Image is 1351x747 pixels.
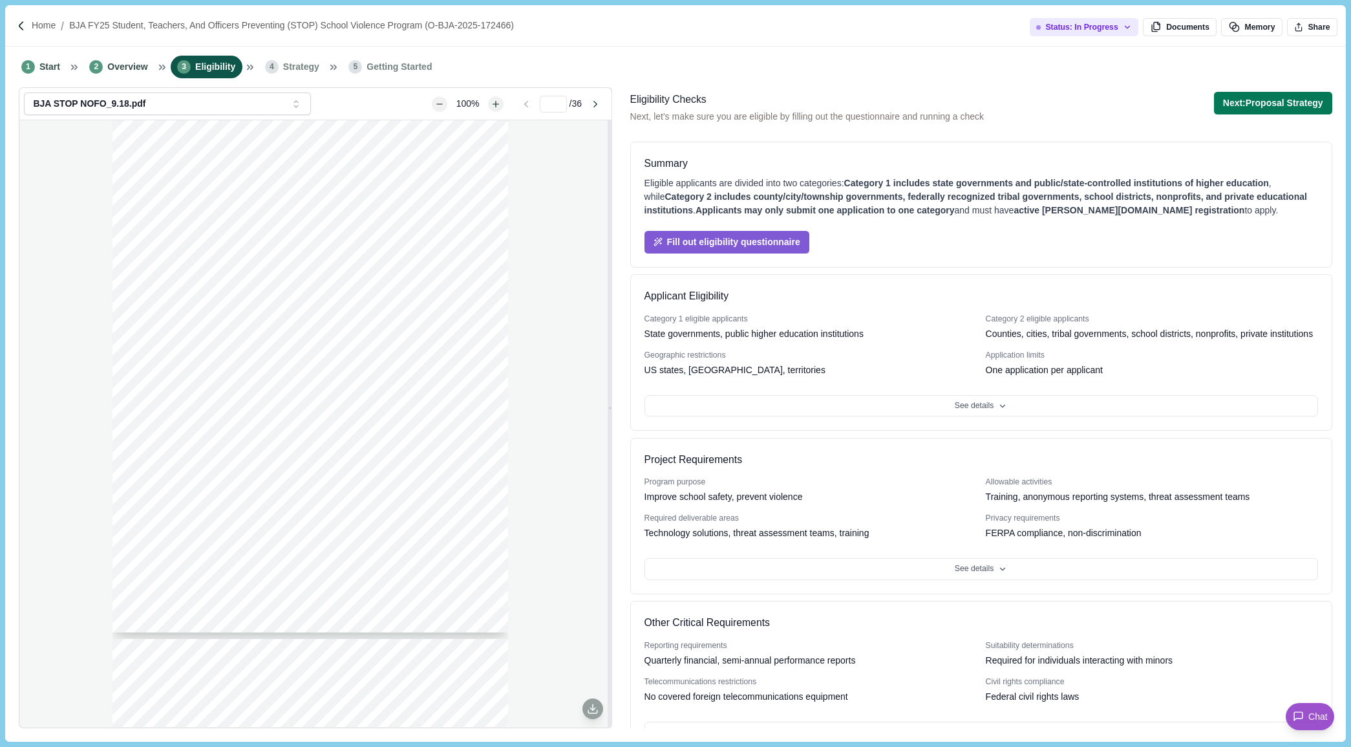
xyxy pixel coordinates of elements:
[644,191,1307,215] span: Category 2 includes county/city/township governments, federally recognized tribal governments, sc...
[249,371,252,382] span: t
[403,131,463,137] span: OMB No. 1121-0329
[33,98,286,109] div: BJA STOP NOFO_9.18.pdf
[178,246,407,272] span: Preventing (STOP)
[39,60,60,74] span: Start
[630,110,984,124] span: Next, let's make sure you are eligible by filling out the questionnaire and running a check
[644,327,864,341] div: State governments, public higher education institutions
[141,506,307,515] span: Deadline to submit application in JustGrants:
[178,181,230,207] span: BJA
[195,60,235,74] span: Eligibility
[986,526,1142,540] div: FERPA compliance, non-discrimination
[178,310,284,336] span: Program
[644,558,1318,580] button: See details
[16,20,27,32] img: Forward slash icon
[644,363,825,377] div: US states, [GEOGRAPHIC_DATA], territories
[21,60,35,74] span: 1
[178,213,455,239] span: Teachers, and Officers
[644,452,742,468] h3: Project Requirements
[844,178,1269,188] span: Category 1 includes state governments and public/state-controlled institutions of higher education
[89,60,103,74] span: 2
[644,477,977,488] div: Program purpose
[32,19,56,32] a: Home
[24,92,311,115] button: BJA STOP NOFO_9.18.pdf
[986,490,1250,504] div: Training, anonymous reporting systems, threat assessment teams
[644,615,770,631] h3: Other Critical Requirements
[379,139,450,146] span: Approval Expires [DATE]
[265,60,279,74] span: 4
[178,413,396,425] span: $2,000,000; Category 2: Up to $1,000,000
[644,722,1318,744] button: See details
[112,120,518,727] div: grid
[696,205,955,215] span: Applicants may only submit one application to one category
[252,371,429,382] span: o Be Awarded Under This Funding
[644,490,803,504] div: Improve school safety, prevent violence
[986,314,1318,325] div: Category 2 eligible applicants
[644,288,729,305] h3: Applicant Eligibility
[303,493,443,501] span: [DATE], by 11:59 p.m. Eastern Time
[178,384,310,395] span: Opportunity: $83,000,000
[432,96,447,112] button: Zoom out
[450,97,486,111] div: 100%
[986,677,1318,688] div: Civil rights compliance
[569,97,582,111] span: / 36
[584,96,607,112] button: Go to next page
[237,181,299,207] span: FY25
[310,506,445,515] span: [DATE], by 8:59 p.m. Eastern Time
[1308,710,1328,724] span: Chat
[644,395,1318,417] button: See details
[348,60,362,74] span: 5
[283,60,319,74] span: Strategy
[367,60,432,74] span: Getting Started
[178,430,422,442] span: Anticipated Period of Performance Duration: 36
[644,156,688,172] div: Summary
[178,371,245,382] span: Total Amount
[515,96,538,112] button: Go to previous page
[986,690,1080,704] div: Federal civil rights laws
[178,400,407,412] span: Anticipated Award Ceiling: Category 1: Up to
[986,477,1318,488] div: Allowable activities
[69,19,514,32] a: BJA FY25 Student, Teachers, and Officers Preventing (STOP) School Violence Program (O-BJA-2025-17...
[644,513,977,525] div: Required deliverable areas
[177,60,191,74] span: 3
[56,20,69,32] img: Forward slash icon
[644,177,1318,217] div: Eligible applicants are divided into two categories: , while . and must have to apply.
[1286,703,1334,730] button: Chat
[1014,205,1244,215] span: active [PERSON_NAME][DOMAIN_NAME] registration
[178,277,378,303] span: School Violence
[178,460,441,471] span: Funding Opportunity Number: O-BJA-2025-172466
[644,314,977,325] div: Category 1 eligible applicants
[644,640,977,652] div: Reporting requirements
[1214,92,1332,114] button: Next:Proposal Strategy
[147,493,327,501] span: Deadline to submit SF-424 in [DOMAIN_NAME]:
[644,677,977,688] div: Telecommunications restrictions
[644,690,848,704] div: No covered foreign telecommunications equipment
[488,96,504,112] button: Zoom in
[644,654,856,667] div: Quarterly financial, semi-annual performance reports
[644,350,977,362] div: Geographic restrictions
[630,92,984,108] div: Eligibility Checks
[107,60,147,74] span: Overview
[159,704,220,714] span: CONTENTS
[305,181,409,207] span: Student,
[986,513,1318,525] div: Privacy requirements
[986,327,1314,341] div: Counties, cities, tribal governments, school districts, nonprofits, private institutions
[986,363,1103,377] div: One application per applicant
[644,231,809,254] button: Fill out eligibility questionnaire
[644,526,869,540] div: Technology solutions, threat assessment teams, training
[986,640,1318,652] div: Suitability determinations
[986,350,1318,362] div: Application limits
[986,654,1173,667] div: Required for individuals interacting with minors
[173,603,476,609] span: U.S. Department of Justice | Office of Justice Programs | Bureau of Justice Assistance | NOFO | [...
[178,443,217,455] span: months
